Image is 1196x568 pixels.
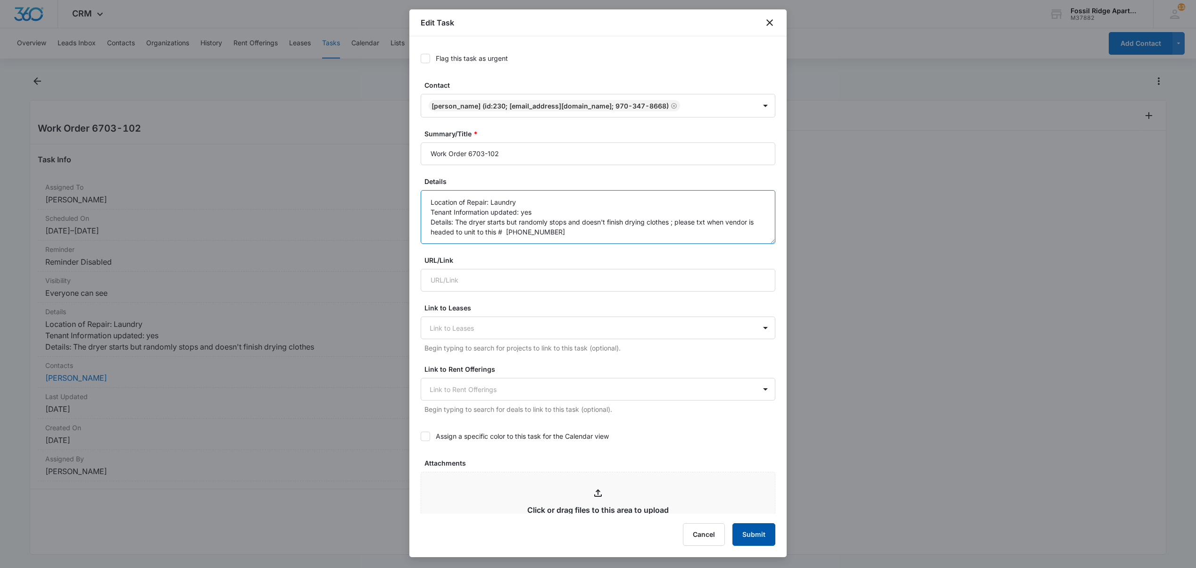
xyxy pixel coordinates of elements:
[424,80,779,90] label: Contact
[683,523,725,546] button: Cancel
[424,404,775,414] p: Begin typing to search for deals to link to this task (optional).
[432,102,669,110] div: [PERSON_NAME] (ID:230; [EMAIL_ADDRESS][DOMAIN_NAME]; 970-347-8668)
[421,190,775,244] textarea: Location of Repair: Laundry Tenant Information updated: yes Details: The dryer starts but randoml...
[424,129,779,139] label: Summary/Title
[764,17,775,28] button: close
[436,53,508,63] div: Flag this task as urgent
[421,142,775,165] input: Summary/Title
[424,303,779,313] label: Link to Leases
[424,364,779,374] label: Link to Rent Offerings
[421,17,454,28] h1: Edit Task
[732,523,775,546] button: Submit
[424,255,779,265] label: URL/Link
[421,269,775,292] input: URL/Link
[669,102,677,109] div: Remove Miquela Henry (ID:230; mhenry1772@gmail.com; 970-347-8668)
[424,343,775,353] p: Begin typing to search for projects to link to this task (optional).
[424,458,779,468] label: Attachments
[424,176,779,186] label: Details
[421,431,775,441] label: Assign a specific color to this task for the Calendar view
